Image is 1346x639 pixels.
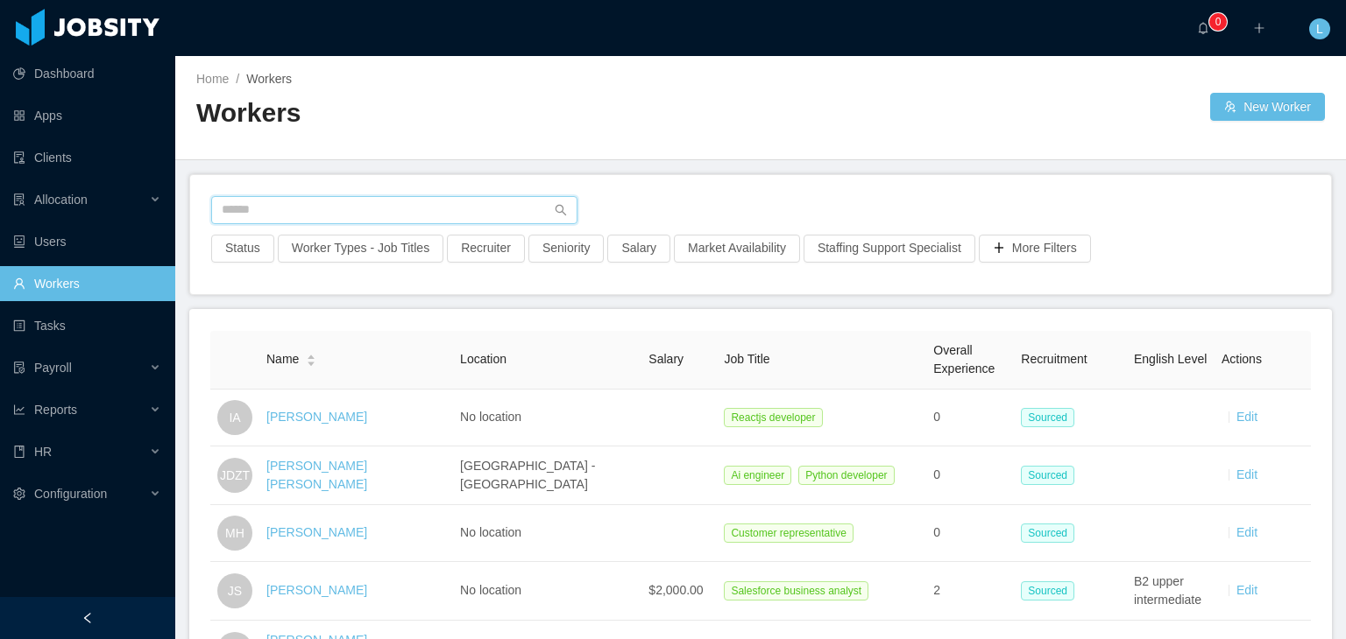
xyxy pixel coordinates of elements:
button: Market Availability [674,235,800,263]
span: Workers [246,72,292,86]
span: Location [460,352,507,366]
a: Home [196,72,229,86]
span: Ai engineer [724,466,791,485]
i: icon: search [555,204,567,216]
button: Seniority [528,235,604,263]
span: Salary [648,352,684,366]
span: Recruitment [1021,352,1087,366]
button: Status [211,235,274,263]
span: Customer representative [724,523,853,543]
td: No location [453,505,641,562]
a: icon: userWorkers [13,266,161,301]
a: [PERSON_NAME] [PERSON_NAME] [266,459,367,491]
a: Sourced [1021,467,1081,481]
span: Sourced [1021,408,1074,427]
a: Sourced [1021,525,1081,539]
td: 0 [926,505,1014,562]
i: icon: plus [1253,22,1265,34]
i: icon: file-protect [13,362,25,374]
span: Allocation [34,193,88,207]
td: 0 [926,390,1014,446]
i: icon: book [13,446,25,458]
button: icon: usergroup-addNew Worker [1210,93,1325,121]
span: HR [34,445,52,459]
button: Staffing Support Specialist [804,235,975,263]
span: Salesforce business analyst [724,581,868,600]
a: icon: robotUsers [13,224,161,259]
span: Job Title [724,352,769,366]
td: No location [453,390,641,446]
span: / [236,72,239,86]
a: [PERSON_NAME] [266,525,367,539]
i: icon: setting [13,488,25,500]
a: icon: auditClients [13,140,161,175]
span: Payroll [34,361,72,375]
span: Overall Experience [933,343,995,376]
span: Actions [1222,352,1262,366]
td: No location [453,562,641,621]
a: [PERSON_NAME] [266,410,367,424]
td: 2 [926,562,1014,621]
span: JDZT [220,458,250,493]
span: MH [225,516,244,551]
a: Sourced [1021,410,1081,424]
span: Python developer [798,466,894,485]
h2: Workers [196,95,761,131]
span: Sourced [1021,466,1074,485]
span: JS [228,573,242,608]
span: English Level [1134,352,1207,366]
button: Salary [607,235,670,263]
a: Edit [1236,525,1257,539]
i: icon: caret-down [307,359,316,364]
i: icon: solution [13,193,25,206]
span: $2,000.00 [648,583,703,597]
span: IA [229,400,240,435]
button: icon: plusMore Filters [979,235,1091,263]
td: 0 [926,446,1014,505]
button: Recruiter [447,235,525,263]
a: icon: profileTasks [13,308,161,343]
a: Sourced [1021,583,1081,597]
button: Worker Types - Job Titles [278,235,443,263]
a: icon: pie-chartDashboard [13,56,161,91]
span: L [1316,18,1323,39]
span: Reports [34,403,77,417]
a: Edit [1236,410,1257,424]
span: Reactjs developer [724,408,822,427]
a: Edit [1236,467,1257,481]
a: Edit [1236,583,1257,597]
span: Sourced [1021,523,1074,543]
i: icon: caret-up [307,353,316,358]
i: icon: line-chart [13,404,25,416]
td: B2 upper intermediate [1127,562,1215,621]
span: Sourced [1021,581,1074,600]
sup: 0 [1209,13,1227,31]
div: Sort [306,352,316,364]
span: Configuration [34,487,107,501]
span: Name [266,350,299,369]
a: icon: appstoreApps [13,98,161,133]
i: icon: bell [1197,22,1209,34]
a: [PERSON_NAME] [266,583,367,597]
td: [GEOGRAPHIC_DATA] - [GEOGRAPHIC_DATA] [453,446,641,505]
